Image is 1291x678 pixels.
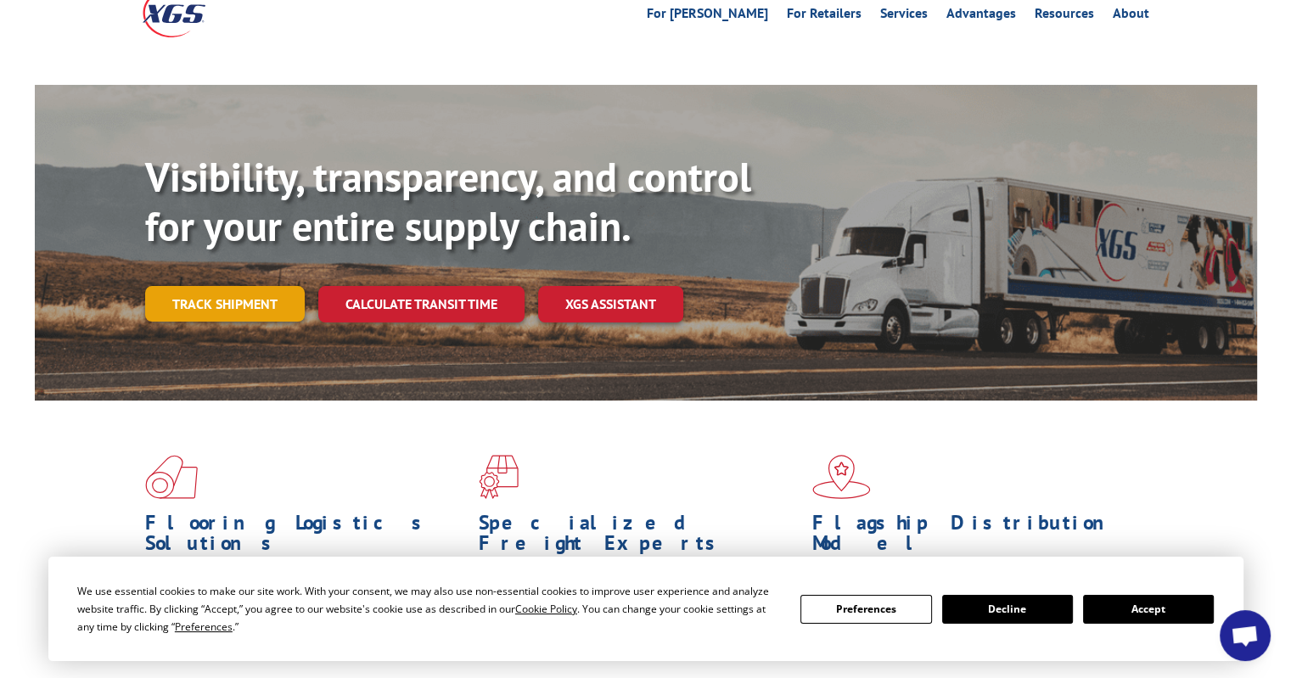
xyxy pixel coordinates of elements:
button: Preferences [800,595,931,624]
a: Track shipment [145,286,305,322]
div: We use essential cookies to make our site work. With your consent, we may also use non-essential ... [77,582,780,636]
img: xgs-icon-focused-on-flooring-red [479,455,519,499]
img: xgs-icon-total-supply-chain-intelligence-red [145,455,198,499]
div: Cookie Consent Prompt [48,557,1243,661]
a: Advantages [946,7,1016,25]
a: About [1113,7,1149,25]
h1: Flooring Logistics Solutions [145,513,466,562]
span: Cookie Policy [515,602,577,616]
a: For Retailers [787,7,862,25]
img: xgs-icon-flagship-distribution-model-red [812,455,871,499]
button: Decline [942,595,1073,624]
span: Preferences [175,619,233,634]
div: Open chat [1220,610,1271,661]
button: Accept [1083,595,1214,624]
a: Services [880,7,928,25]
h1: Flagship Distribution Model [812,513,1133,562]
a: Calculate transit time [318,286,525,322]
a: Resources [1035,7,1094,25]
b: Visibility, transparency, and control for your entire supply chain. [145,150,751,252]
a: XGS ASSISTANT [538,286,683,322]
a: For [PERSON_NAME] [647,7,768,25]
h1: Specialized Freight Experts [479,513,800,562]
